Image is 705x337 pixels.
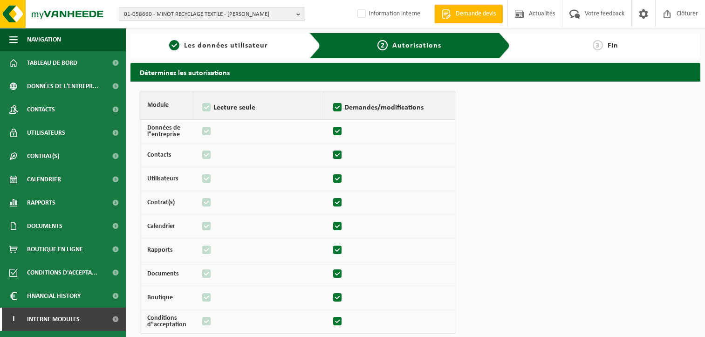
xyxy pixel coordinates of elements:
[27,28,61,51] span: Navigation
[124,7,293,21] span: 01-058660 - MINOT RECYCLAGE TEXTILE - [PERSON_NAME]
[147,151,171,158] strong: Contacts
[169,40,179,50] span: 1
[119,7,305,21] button: 01-058660 - MINOT RECYCLAGE TEXTILE - [PERSON_NAME]
[147,199,175,206] strong: Contrat(s)
[27,191,55,214] span: Rapports
[147,124,180,138] strong: Données de l"entreprise
[147,175,178,182] strong: Utilisateurs
[593,40,603,50] span: 3
[331,101,448,115] label: Demandes/modifications
[200,101,317,115] label: Lecture seule
[9,308,18,331] span: I
[147,294,173,301] strong: Boutique
[27,284,81,308] span: Financial History
[27,168,61,191] span: Calendrier
[140,91,193,120] th: Module
[147,315,186,328] strong: Conditions d"acceptation
[147,223,175,230] strong: Calendrier
[453,9,498,19] span: Demande devis
[147,247,173,254] strong: Rapports
[27,121,65,144] span: Utilisateurs
[27,98,55,121] span: Contacts
[147,270,179,277] strong: Documents
[27,51,77,75] span: Tableau de bord
[27,308,80,331] span: Interne modules
[356,7,420,21] label: Information interne
[27,238,83,261] span: Boutique en ligne
[135,40,302,51] a: 1Les données utilisateur
[27,261,97,284] span: Conditions d'accepta...
[27,214,62,238] span: Documents
[608,42,618,49] span: Fin
[27,75,98,98] span: Données de l'entrepr...
[130,63,700,81] h2: Déterminez les autorisations
[27,144,59,168] span: Contrat(s)
[392,42,441,49] span: Autorisations
[434,5,503,23] a: Demande devis
[377,40,388,50] span: 2
[184,42,268,49] span: Les données utilisateur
